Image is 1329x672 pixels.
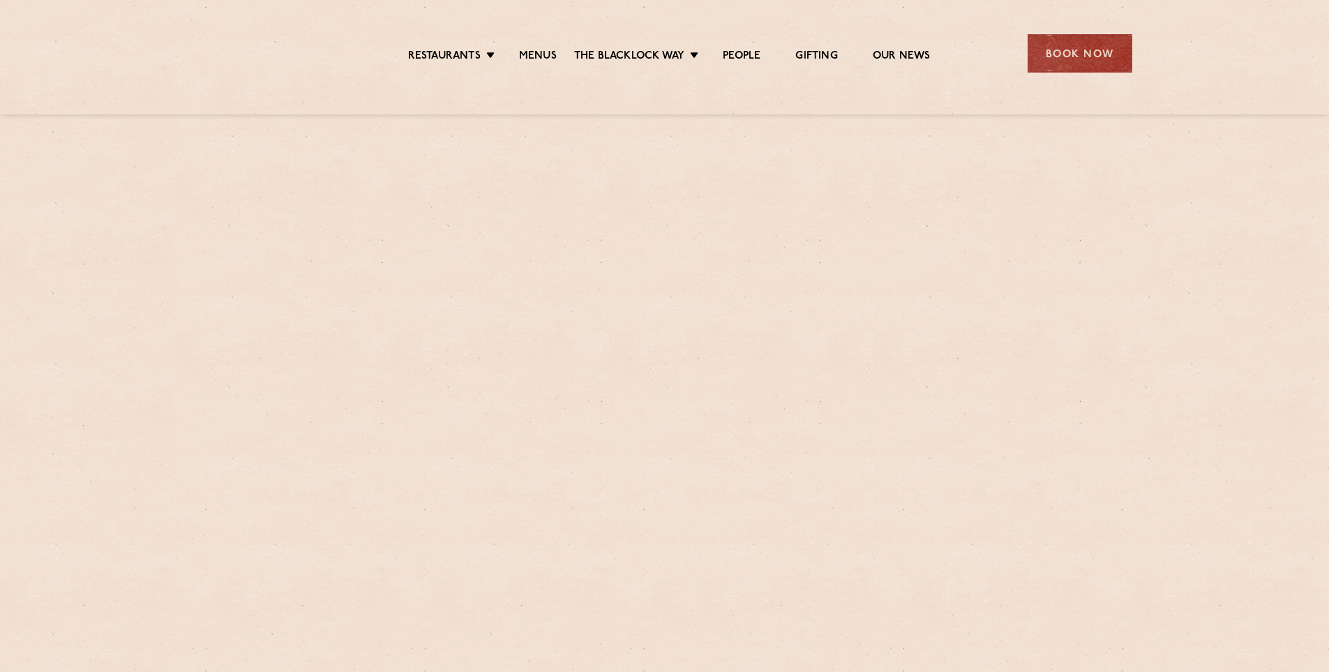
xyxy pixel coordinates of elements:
a: Restaurants [408,50,481,65]
a: Menus [519,50,557,65]
div: Book Now [1028,34,1132,73]
img: svg%3E [197,13,318,94]
a: Gifting [795,50,837,65]
a: Our News [873,50,931,65]
a: The Blacklock Way [574,50,684,65]
a: People [723,50,760,65]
